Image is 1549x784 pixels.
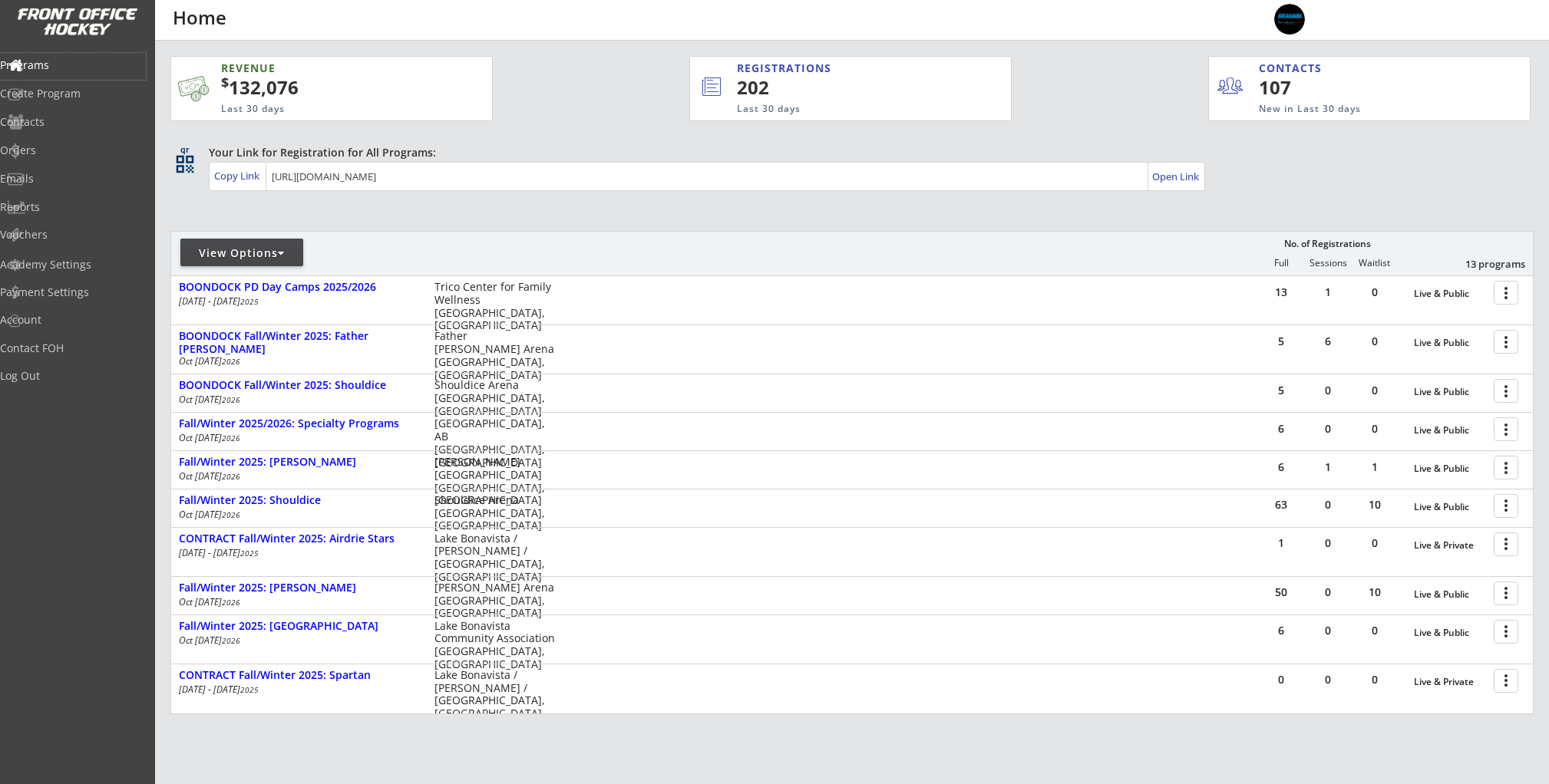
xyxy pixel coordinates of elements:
div: Live & Private [1414,540,1486,551]
div: Live & Public [1414,628,1486,638]
div: 5 [1258,385,1304,396]
div: 6 [1305,336,1351,347]
div: [DATE] - [DATE] [179,297,414,306]
div: 132,076 [221,74,444,100]
button: more_vert [1494,281,1518,305]
div: 107 [1259,74,1353,100]
div: Oct [DATE] [179,433,414,443]
div: 50 [1258,587,1304,598]
div: Sessions [1305,258,1351,268]
div: 1 [1305,462,1351,473]
div: Your Link for Registration for All Programs: [209,145,1486,160]
div: Father [PERSON_NAME] Arena [GEOGRAPHIC_DATA], [GEOGRAPHIC_DATA] [434,330,555,381]
div: REGISTRATIONS [737,61,940,76]
div: 0 [1305,625,1351,636]
div: Last 30 days [737,103,948,116]
div: 0 [1305,385,1351,396]
div: Waitlist [1351,258,1397,268]
button: more_vert [1494,456,1518,479]
div: Live & Public [1414,502,1486,512]
em: 2026 [222,597,240,608]
div: 6 [1258,462,1304,473]
div: 1 [1305,287,1351,298]
em: 2026 [222,471,240,482]
div: Full [1258,258,1304,268]
div: 0 [1352,385,1398,396]
div: Oct [DATE] [179,395,414,404]
div: Fall/Winter 2025/2026: Specialty Programs [179,417,418,430]
div: Live & Public [1414,338,1486,348]
div: 0 [1352,674,1398,685]
div: Fall/Winter 2025: Shouldice [179,494,418,507]
a: Open Link [1152,166,1201,187]
div: Fall/Winter 2025: [PERSON_NAME] [179,456,418,469]
div: CONTACTS [1259,61,1329,76]
div: Trico Center for Family Wellness [GEOGRAPHIC_DATA], [GEOGRAPHIC_DATA] [434,281,555,332]
div: 63 [1258,499,1304,510]
button: more_vert [1494,581,1518,605]
em: 2026 [222,433,240,443]
div: REVENUE [221,61,418,76]
button: more_vert [1494,620,1518,644]
div: 1 [1258,538,1304,548]
div: [GEOGRAPHIC_DATA], AB [GEOGRAPHIC_DATA], [GEOGRAPHIC_DATA] [434,417,555,469]
em: 2026 [222,509,240,520]
div: CONTRACT Fall/Winter 2025: Spartan [179,669,418,682]
div: 0 [1352,336,1398,347]
div: BOONDOCK Fall/Winter 2025: Shouldice [179,379,418,392]
em: 2025 [240,296,259,307]
div: 0 [1258,674,1304,685]
em: 2025 [240,684,259,695]
div: 0 [1305,538,1351,548]
div: Live & Private [1414,677,1486,687]
div: 0 [1352,287,1398,298]
button: qr_code [173,153,197,176]
div: Copy Link [214,169,263,183]
div: Live & Public [1414,387,1486,397]
div: Lake Bonavista / [PERSON_NAME] / [GEOGRAPHIC_DATA], [GEOGRAPHIC_DATA] [434,669,555,720]
div: BOONDOCK PD Day Camps 2025/2026 [179,281,418,294]
div: 0 [1352,538,1398,548]
div: 0 [1305,674,1351,685]
div: 6 [1258,625,1304,636]
div: 1 [1352,462,1398,473]
em: 2026 [222,635,240,646]
div: [DATE] - [DATE] [179,548,414,558]
em: 2026 [222,394,240,405]
div: No. of Registrations [1280,239,1375,249]
sup: $ [221,73,229,91]
div: Last 30 days [221,103,418,116]
div: 0 [1305,423,1351,434]
div: Oct [DATE] [179,510,414,519]
div: [PERSON_NAME][GEOGRAPHIC_DATA] [GEOGRAPHIC_DATA], [GEOGRAPHIC_DATA] [434,456,555,507]
em: 2025 [240,548,259,558]
div: 202 [737,74,959,100]
div: Live & Public [1414,463,1486,474]
div: Live & Public [1414,589,1486,600]
div: 5 [1258,336,1304,347]
div: CONTRACT Fall/Winter 2025: Airdrie Stars [179,532,418,545]
div: 0 [1352,625,1398,636]
div: Lake Bonavista / [PERSON_NAME] / [GEOGRAPHIC_DATA], [GEOGRAPHIC_DATA] [434,532,555,584]
div: Oct [DATE] [179,357,414,366]
div: 10 [1352,587,1398,598]
button: more_vert [1494,669,1518,693]
div: 0 [1305,499,1351,510]
div: qr [175,145,193,155]
div: Live & Public [1414,288,1486,299]
div: View Options [180,245,303,261]
div: 6 [1258,423,1304,434]
button: more_vert [1494,494,1518,518]
button: more_vert [1494,330,1518,354]
div: [PERSON_NAME] Arena [GEOGRAPHIC_DATA], [GEOGRAPHIC_DATA] [434,581,555,620]
div: 0 [1352,423,1398,434]
div: Oct [DATE] [179,636,414,645]
div: New in Last 30 days [1259,103,1458,116]
em: 2026 [222,356,240,367]
div: Oct [DATE] [179,598,414,607]
button: more_vert [1494,417,1518,441]
div: 10 [1352,499,1398,510]
div: Fall/Winter 2025: [GEOGRAPHIC_DATA] [179,620,418,633]
div: 0 [1305,587,1351,598]
div: BOONDOCK Fall/Winter 2025: Father [PERSON_NAME] [179,330,418,356]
